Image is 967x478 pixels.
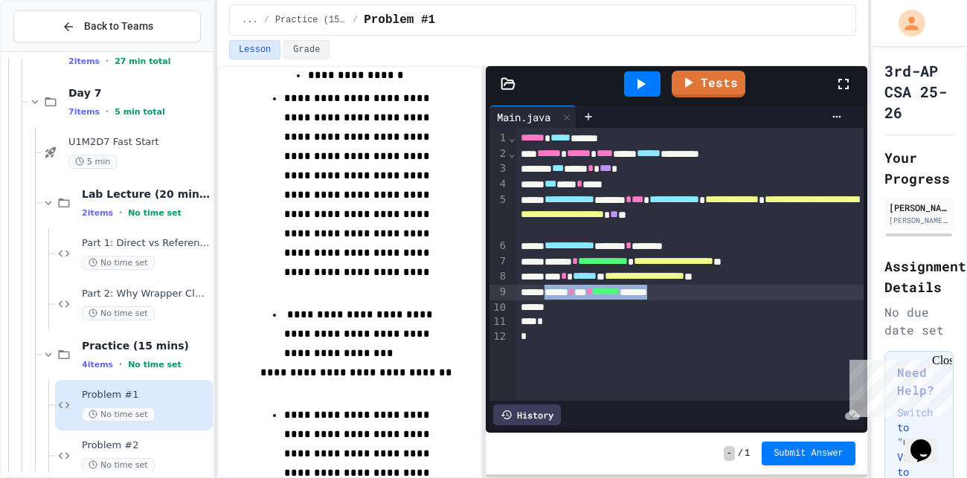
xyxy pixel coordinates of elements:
span: Part 2: Why Wrapper Classes [82,288,210,300]
span: Part 1: Direct vs Reference Storage [82,237,210,250]
div: 7 [489,254,508,270]
span: No time set [128,360,181,369]
span: Submit Answer [774,448,844,459]
span: ... [242,14,258,26]
div: [PERSON_NAME] [889,201,949,214]
span: • [106,106,109,117]
span: / [738,448,743,459]
span: No time set [82,256,155,270]
span: Practice (15 mins) [275,14,347,26]
span: 1 [745,448,750,459]
button: Back to Teams [13,10,201,42]
span: / [353,14,358,26]
span: / [264,14,269,26]
iframe: chat widget [844,354,952,417]
div: History [493,404,561,425]
span: Problem #1 [364,11,435,29]
span: No time set [82,458,155,472]
h2: Assignment Details [884,256,954,297]
span: No time set [128,208,181,218]
span: 4 items [82,360,113,369]
span: • [106,55,109,67]
div: Chat with us now!Close [6,6,103,94]
span: - [724,446,735,461]
div: Main.java [489,109,558,125]
span: U1M2D7 Fast Start [68,136,210,149]
div: 4 [489,177,508,193]
button: Submit Answer [762,442,855,465]
span: • [119,358,122,370]
span: No time set [82,306,155,320]
div: My Account [883,6,929,40]
span: Back to Teams [84,19,153,34]
a: Tests [672,71,745,97]
div: 1 [489,131,508,146]
div: 5 [489,193,508,239]
h2: Your Progress [884,147,954,189]
span: 7 items [68,107,100,117]
div: 2 [489,146,508,162]
span: 27 min total [115,56,170,66]
span: Lab Lecture (20 mins) [82,187,210,201]
div: 12 [489,329,508,344]
span: Day 7 [68,86,210,100]
span: Problem #1 [82,389,210,401]
span: Fold line [508,147,515,159]
span: • [119,207,122,219]
span: Problem #2 [82,439,210,452]
span: Practice (15 mins) [82,339,210,352]
span: 2 items [68,56,100,66]
span: No time set [82,407,155,422]
div: No due date set [884,303,954,339]
span: Fold line [508,132,515,143]
div: 9 [489,285,508,300]
div: 3 [489,161,508,177]
iframe: chat widget [905,419,952,463]
div: 10 [489,300,508,315]
span: 2 items [82,208,113,218]
button: Grade [283,40,330,59]
div: [PERSON_NAME][EMAIL_ADDRESS][PERSON_NAME][DOMAIN_NAME] [889,215,949,226]
button: Lesson [229,40,280,59]
span: 5 min total [115,107,165,117]
div: 8 [489,269,508,285]
div: 6 [489,239,508,254]
h1: 3rd-AP CSA 25-26 [884,60,954,123]
span: 5 min [68,155,117,169]
div: Main.java [489,106,576,128]
div: 11 [489,314,508,329]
